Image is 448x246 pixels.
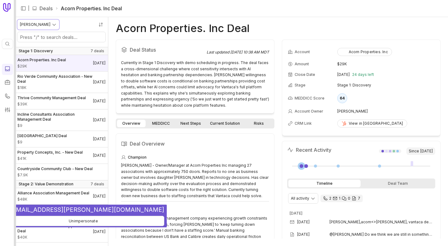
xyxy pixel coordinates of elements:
span: Alliance Association Management Deal [17,191,89,196]
time: Deal Close Date [93,153,105,158]
div: 2 calls and 1 email thread [320,195,363,202]
time: Deal Close Date [93,194,105,199]
div: Last updated [207,50,269,55]
nav: Deals [15,17,108,246]
span: Amount [17,173,93,178]
time: [DATE] [290,211,302,216]
span: Property Concepts, Inc. - New Deal [17,150,83,155]
span: Amount [17,156,83,161]
time: [DATE] [337,72,350,77]
span: 7 deals [91,49,104,53]
span: Account Owner [295,109,323,114]
span: Since [406,147,435,155]
time: Deal Close Date [93,118,105,123]
a: [GEOGRAPHIC_DATA] Deal$9[DATE] [15,131,108,147]
span: Amount [17,102,86,107]
li: Acorn Properties. Inc Deal [55,5,122,12]
span: Amount [295,62,309,67]
button: Expand sidebar [19,4,28,13]
span: Acorn Properties. Inc Deal [17,58,66,63]
span: Incline Consultants Association Management Deal [17,112,93,122]
time: Deal Close Date [93,99,105,104]
a: MEDDICC [147,120,175,127]
div: Acorn Properties. Inc [341,49,388,54]
span: Amount [17,64,66,69]
span: MEDDICC Score [295,96,324,101]
a: Overview [117,120,146,127]
span: [GEOGRAPHIC_DATA] Deal [17,133,67,138]
button: Sort by [96,20,105,29]
time: [DATE] 10:38 AM MDT [230,50,269,54]
span: Stage 2: Value Demonstration [19,182,73,187]
a: Current Solution [206,120,244,127]
h2: Deal Status [121,45,207,55]
span: Account [295,49,310,54]
div: Timeline [288,180,361,187]
time: Deal Close Date [93,80,105,85]
time: [DATE] [420,149,433,154]
span: Amount [17,123,93,128]
span: Amount [17,197,89,202]
button: Acorn Properties. Inc [337,48,392,56]
a: Deals [40,5,53,12]
div: Currently in Stage 1 Discovery with demo scheduling in progress. The deal faces a cross-dimension... [121,60,269,108]
a: Countryside Community Club - New Deal$7.9K [15,164,108,180]
time: Deal Close Date [93,137,105,142]
a: Risks [245,120,273,127]
span: Boardwalk Investment Group, Inc - New Deal [17,224,93,234]
span: Stage 1: Discovery [19,49,53,53]
span: Amount [17,85,93,90]
a: Property Concepts, Inc. - New Deal$41K[DATE] [15,147,108,164]
input: Search deals by name [17,32,105,42]
time: Deal Close Date [93,61,105,66]
h2: Deal Overview [121,139,269,149]
span: @[PERSON_NAME] Do we think we are still in something here? Thoughts on having either the BDR or [... [329,232,433,237]
a: Acorn Properties. Inc Deal$29K[DATE] [15,55,108,71]
span: Rio Verde Community Association - New Deal [17,74,93,84]
div: Deal Team [362,180,434,187]
td: $29K [337,59,435,69]
a: Incline Consultants Association Management Deal$9[DATE] [15,109,108,131]
span: Thrive Community Management Deal [17,95,86,100]
a: Boardwalk Investment Group, Inc - New Deal$40K[DATE] [15,221,108,242]
td: Stage 1: Discovery [337,80,435,90]
a: Rio Verde Community Association - New Deal$18K[DATE] [15,72,108,93]
span: Countryside Community Club - New Deal [17,166,93,171]
div: 64 [337,93,347,103]
div: Champion [121,154,269,161]
div: Business Context [121,207,269,214]
span: Stage [295,83,306,88]
a: Next Steps [176,120,205,127]
span: 7 deals [91,182,104,187]
span: 🥸 [EMAIL_ADDRESS][PERSON_NAME][DOMAIN_NAME] [2,206,164,213]
span: [PERSON_NAME],acorn<>[PERSON_NAME], vantaca demo scheduling [329,220,433,225]
span: Close Date [295,72,315,77]
h2: Recent Activity [287,146,331,154]
span: CRM Link [295,121,312,126]
div: [PERSON_NAME] - Owner/Manager at Acorn Properties Inc managing 27 associations with approximately... [121,162,269,199]
h1: Acorn Properties. Inc Deal [116,25,250,32]
div: View in [GEOGRAPHIC_DATA] [341,121,403,126]
a: View in [GEOGRAPHIC_DATA] [337,119,407,128]
span: | [28,5,30,12]
time: [DATE] [297,232,310,237]
button: Unimpersonate [2,216,164,226]
span: 24 days left [352,72,374,77]
a: Alliance Association Management Deal$48K[DATE] [15,188,108,204]
span: Amount [17,140,67,145]
time: [DATE] [297,220,310,225]
td: [PERSON_NAME] [337,106,435,116]
a: Thrive Community Management Deal$39K[DATE] [15,93,108,109]
time: Deal Close Date [93,229,105,234]
span: Amount [17,235,93,240]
